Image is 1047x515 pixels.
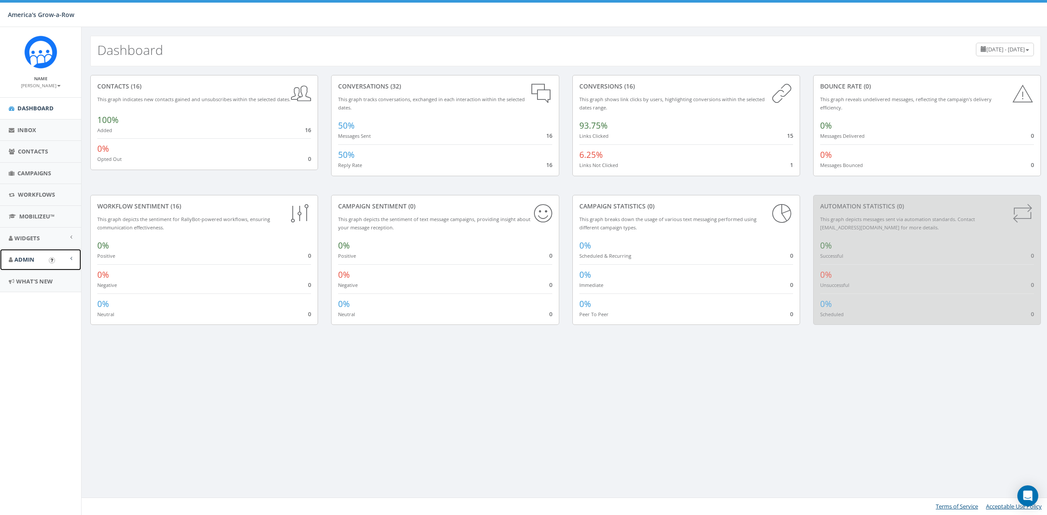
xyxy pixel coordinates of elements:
span: 0 [308,252,311,259]
span: 6.25% [579,149,603,160]
span: 0% [97,269,109,280]
span: 0% [820,149,832,160]
span: 0% [338,240,350,251]
small: Negative [338,282,358,288]
span: 50% [338,149,355,160]
small: Name [34,75,48,82]
div: Campaign Statistics [579,202,793,211]
button: Open In-App Guide [49,257,55,263]
span: 0% [97,240,109,251]
small: This graph breaks down the usage of various text messaging performed using different campaign types. [579,216,756,231]
span: 0% [97,143,109,154]
span: 0% [338,298,350,310]
span: (0) [646,202,654,210]
small: This graph indicates new contacts gained and unsubscribes within the selected dates. [97,96,291,102]
span: Workflows [18,191,55,198]
span: 15 [787,132,793,140]
span: 0 [1031,310,1034,318]
span: (16) [623,82,635,90]
span: 0 [308,281,311,289]
span: MobilizeU™ [19,212,55,220]
small: Positive [338,252,356,259]
span: (32) [389,82,401,90]
span: Admin [14,256,34,263]
span: 16 [546,161,552,169]
div: Campaign Sentiment [338,202,552,211]
div: contacts [97,82,311,91]
small: This graph reveals undelivered messages, reflecting the campaign's delivery efficiency. [820,96,992,111]
small: Immediate [579,282,603,288]
span: 0 [790,310,793,318]
span: Campaigns [17,169,51,177]
small: Negative [97,282,117,288]
div: conversions [579,82,793,91]
div: Open Intercom Messenger [1017,485,1038,506]
span: 0% [579,298,591,310]
small: Links Clicked [579,133,609,139]
small: Neutral [338,311,355,317]
div: Workflow Sentiment [97,202,311,211]
small: [PERSON_NAME] [21,82,61,89]
small: Successful [820,252,843,259]
span: What's New [16,277,53,285]
span: (16) [129,82,141,90]
img: Rally_Corp_Icon.png [24,36,57,68]
span: 0 [308,310,311,318]
span: 50% [338,120,355,131]
a: [PERSON_NAME] [21,81,61,89]
small: Scheduled [820,311,844,317]
span: Dashboard [17,104,54,112]
span: 0 [549,252,552,259]
span: 0% [338,269,350,280]
span: 0 [1031,161,1034,169]
span: 0 [308,155,311,163]
span: 100% [97,114,119,126]
span: 93.75% [579,120,608,131]
span: 0 [1031,281,1034,289]
small: This graph depicts the sentiment for RallyBot-powered workflows, ensuring communication effective... [97,216,270,231]
small: This graph shows link clicks by users, highlighting conversions within the selected dates range. [579,96,765,111]
div: conversations [338,82,552,91]
a: Acceptable Use Policy [986,502,1042,510]
small: This graph depicts the sentiment of text message campaigns, providing insight about your message ... [338,216,530,231]
small: Unsuccessful [820,282,849,288]
span: 0 [1031,252,1034,259]
span: America's Grow-a-Row [8,10,74,19]
small: Scheduled & Recurring [579,252,631,259]
span: 0% [579,240,591,251]
small: Links Not Clicked [579,162,618,168]
span: 0 [549,310,552,318]
span: (0) [407,202,415,210]
span: 16 [546,132,552,140]
small: Added [97,127,112,133]
div: Automation Statistics [820,202,1034,211]
span: Inbox [17,126,36,134]
span: (0) [862,82,871,90]
small: This graph tracks conversations, exchanged in each interaction within the selected dates. [338,96,525,111]
span: (0) [895,202,904,210]
span: 0 [790,281,793,289]
span: 16 [305,126,311,134]
span: Contacts [18,147,48,155]
h2: Dashboard [97,43,163,57]
span: Widgets [14,234,40,242]
span: 1 [790,161,793,169]
span: 0% [820,269,832,280]
span: 0 [1031,132,1034,140]
a: Terms of Service [936,502,978,510]
small: Messages Sent [338,133,371,139]
span: [DATE] - [DATE] [986,45,1025,53]
span: 0% [579,269,591,280]
span: 0% [97,298,109,310]
small: Positive [97,252,115,259]
span: 0 [790,252,793,259]
small: Reply Rate [338,162,362,168]
small: Peer To Peer [579,311,609,317]
span: (16) [169,202,181,210]
span: 0 [549,281,552,289]
span: 0% [820,240,832,251]
span: 0% [820,120,832,131]
small: Messages Bounced [820,162,863,168]
small: This graph depicts messages sent via automation standards. Contact [EMAIL_ADDRESS][DOMAIN_NAME] f... [820,216,975,231]
small: Neutral [97,311,114,317]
